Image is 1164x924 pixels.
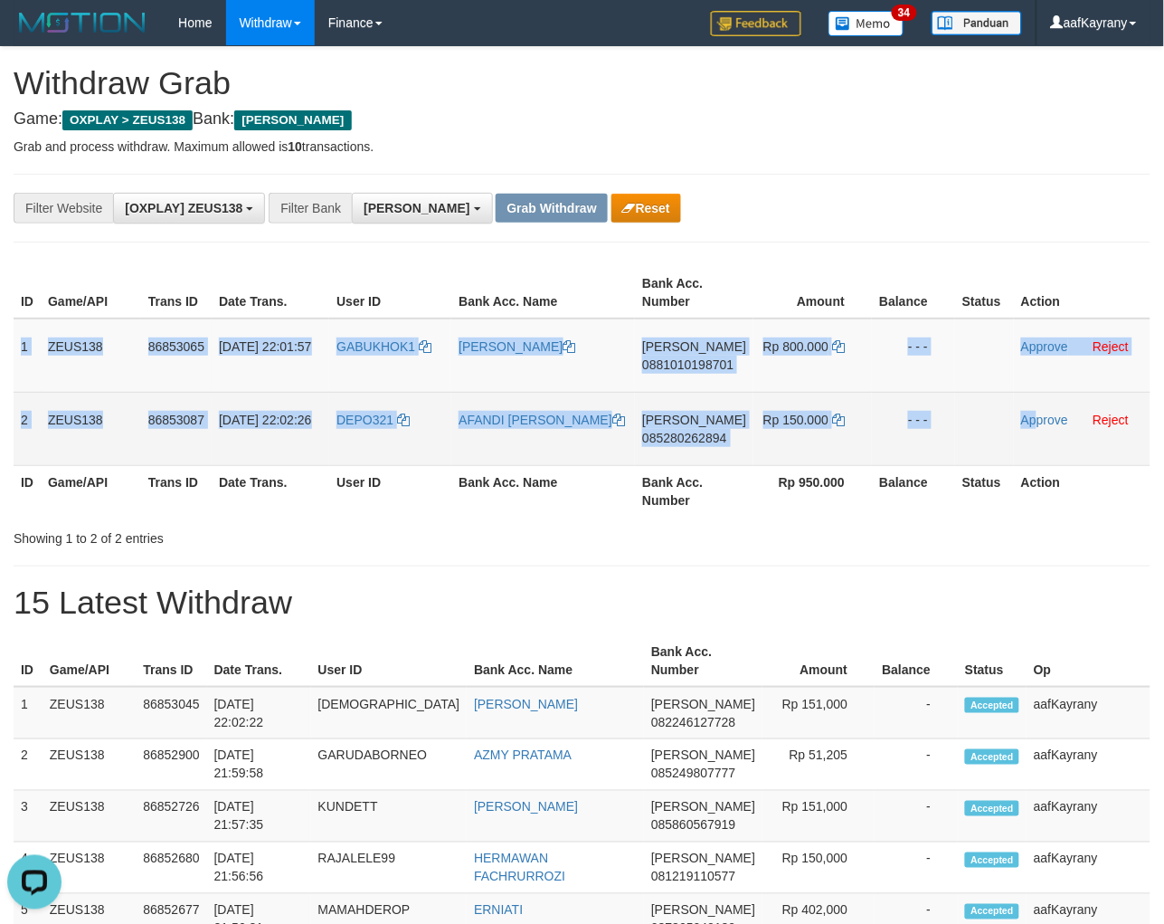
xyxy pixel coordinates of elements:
[875,739,958,791] td: -
[136,687,206,739] td: 86853045
[43,687,136,739] td: ZEUS138
[474,903,523,918] a: ERNIATI
[14,687,43,739] td: 1
[832,413,845,427] a: Copy 150000 to clipboard
[651,870,735,884] span: Copy 081219110577 to clipboard
[43,635,136,687] th: Game/API
[762,843,875,894] td: Rp 150,000
[1014,465,1150,517] th: Action
[207,687,311,739] td: [DATE] 22:02:22
[41,319,141,393] td: ZEUS138
[965,749,1019,765] span: Accepted
[219,413,311,427] span: [DATE] 22:02:26
[474,852,565,884] a: HERMAWAN FACHRURROZI
[965,853,1019,868] span: Accepted
[459,413,625,427] a: AFANDI [PERSON_NAME]
[219,339,311,354] span: [DATE] 22:01:57
[965,801,1019,816] span: Accepted
[14,739,43,791] td: 2
[642,357,733,372] span: Copy 0881010198701 to clipboard
[234,110,351,130] span: [PERSON_NAME]
[62,110,193,130] span: OXPLAY > ZEUS138
[311,739,468,791] td: GARUDABORNEO
[892,5,916,21] span: 34
[113,193,265,224] button: [OXPLAY] ZEUS138
[14,522,471,548] div: Showing 1 to 2 of 2 entries
[125,201,242,215] span: [OXPLAY] ZEUS138
[474,748,572,763] a: AZMY PRATAMA
[41,267,141,319] th: Game/API
[762,791,875,843] td: Rp 151,000
[141,465,212,517] th: Trans ID
[141,267,212,319] th: Trans ID
[451,465,635,517] th: Bank Acc. Name
[14,138,1150,156] p: Grab and process withdraw. Maximum allowed is transactions.
[474,800,578,814] a: [PERSON_NAME]
[644,635,762,687] th: Bank Acc. Number
[41,392,141,465] td: ZEUS138
[467,635,644,687] th: Bank Acc. Name
[651,715,735,729] span: Copy 082246127728 to clipboard
[364,201,469,215] span: [PERSON_NAME]
[496,194,607,223] button: Grab Withdraw
[635,267,753,319] th: Bank Acc. Number
[1027,791,1150,843] td: aafKayrany
[642,339,746,354] span: [PERSON_NAME]
[136,843,206,894] td: 86852680
[212,267,329,319] th: Date Trans.
[1027,739,1150,791] td: aafKayrany
[1021,413,1068,427] a: Approve
[651,767,735,781] span: Copy 085249807777 to clipboard
[872,392,955,465] td: - - -
[212,465,329,517] th: Date Trans.
[459,339,575,354] a: [PERSON_NAME]
[762,739,875,791] td: Rp 51,205
[14,65,1150,101] h1: Withdraw Grab
[1093,339,1129,354] a: Reject
[207,635,311,687] th: Date Trans.
[932,11,1022,35] img: panduan.png
[753,465,872,517] th: Rp 950.000
[43,791,136,843] td: ZEUS138
[651,748,755,763] span: [PERSON_NAME]
[828,11,904,36] img: Button%20Memo.svg
[451,267,635,319] th: Bank Acc. Name
[474,697,578,711] a: [PERSON_NAME]
[958,635,1027,687] th: Status
[14,319,41,393] td: 1
[148,413,204,427] span: 86853087
[311,843,468,894] td: RAJALELE99
[651,697,755,711] span: [PERSON_NAME]
[329,267,451,319] th: User ID
[14,267,41,319] th: ID
[207,843,311,894] td: [DATE] 21:56:56
[1027,635,1150,687] th: Op
[14,791,43,843] td: 3
[651,818,735,833] span: Copy 085860567919 to clipboard
[336,413,393,427] span: DEPO321
[762,687,875,739] td: Rp 151,000
[611,194,681,223] button: Reset
[269,193,352,224] div: Filter Bank
[288,139,302,154] strong: 10
[14,392,41,465] td: 2
[336,413,410,427] a: DEPO321
[1014,267,1150,319] th: Action
[14,9,151,36] img: MOTION_logo.png
[635,465,753,517] th: Bank Acc. Number
[7,7,62,62] button: Open LiveChat chat widget
[763,339,828,354] span: Rp 800.000
[875,791,958,843] td: -
[14,635,43,687] th: ID
[41,465,141,517] th: Game/API
[136,739,206,791] td: 86852900
[872,319,955,393] td: - - -
[136,791,206,843] td: 86852726
[872,267,955,319] th: Balance
[14,193,113,224] div: Filter Website
[311,635,468,687] th: User ID
[207,739,311,791] td: [DATE] 21:59:58
[14,585,1150,621] h1: 15 Latest Withdraw
[1021,339,1068,354] a: Approve
[14,465,41,517] th: ID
